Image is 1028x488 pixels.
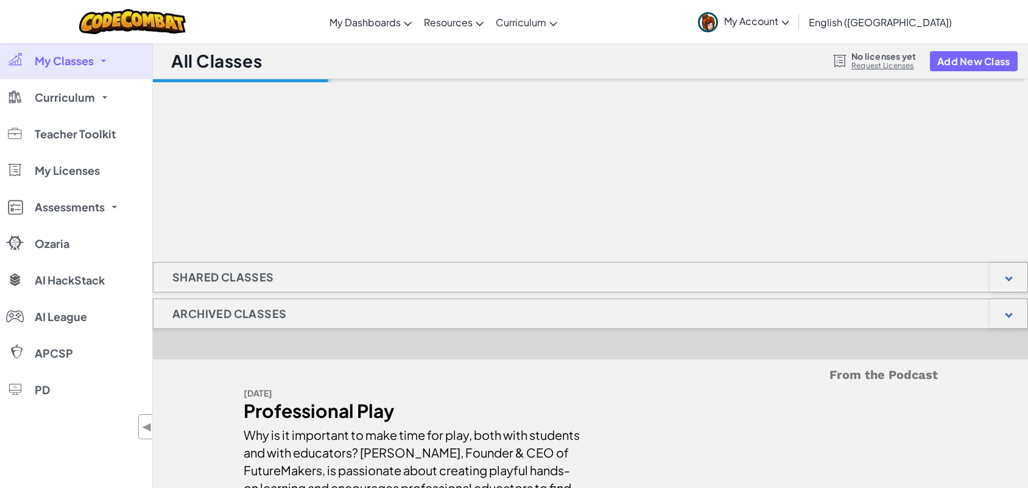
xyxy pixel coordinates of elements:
[79,9,186,34] img: CodeCombat logo
[171,49,262,72] h1: All Classes
[496,16,546,29] span: Curriculum
[724,15,789,27] span: My Account
[930,51,1018,71] button: Add New Class
[698,12,718,32] img: avatar
[142,418,152,436] span: ◀
[35,275,105,286] span: AI HackStack
[35,165,100,176] span: My Licenses
[35,311,87,322] span: AI League
[35,202,105,213] span: Assessments
[153,262,293,292] h1: Shared Classes
[490,5,563,38] a: Curriculum
[809,16,952,29] span: English ([GEOGRAPHIC_DATA])
[692,2,795,41] a: My Account
[35,55,94,66] span: My Classes
[851,51,916,61] span: No licenses yet
[244,366,938,384] h5: From the Podcast
[244,384,582,402] div: [DATE]
[851,61,916,71] a: Request Licenses
[418,5,490,38] a: Resources
[424,16,473,29] span: Resources
[35,129,116,140] span: Teacher Toolkit
[35,238,69,249] span: Ozaria
[803,5,958,38] a: English ([GEOGRAPHIC_DATA])
[153,299,305,329] h1: Archived Classes
[329,16,401,29] span: My Dashboards
[323,5,418,38] a: My Dashboards
[244,402,582,420] div: Professional Play
[35,92,95,103] span: Curriculum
